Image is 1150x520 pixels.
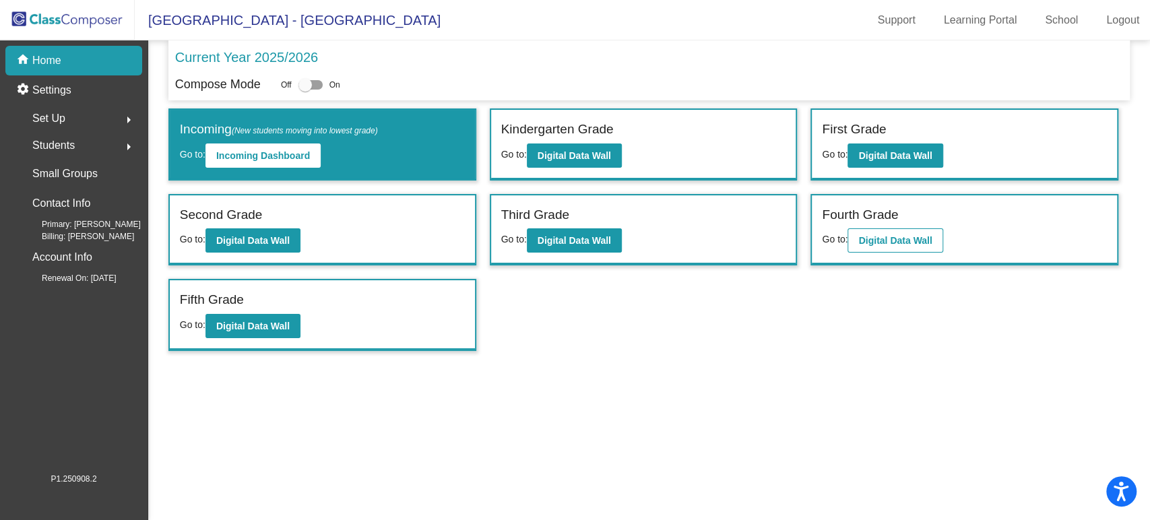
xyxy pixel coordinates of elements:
[180,205,263,225] label: Second Grade
[175,75,261,94] p: Compose Mode
[216,321,290,331] b: Digital Data Wall
[501,234,527,245] span: Go to:
[216,235,290,246] b: Digital Data Wall
[180,319,205,330] span: Go to:
[205,143,321,168] button: Incoming Dashboard
[1095,9,1150,31] a: Logout
[822,234,848,245] span: Go to:
[933,9,1028,31] a: Learning Portal
[329,79,340,91] span: On
[858,150,932,161] b: Digital Data Wall
[205,228,300,253] button: Digital Data Wall
[848,228,943,253] button: Digital Data Wall
[281,79,292,91] span: Off
[180,149,205,160] span: Go to:
[501,149,527,160] span: Go to:
[32,53,61,69] p: Home
[180,290,244,310] label: Fifth Grade
[822,149,848,160] span: Go to:
[175,47,318,67] p: Current Year 2025/2026
[527,143,622,168] button: Digital Data Wall
[858,235,932,246] b: Digital Data Wall
[121,139,137,155] mat-icon: arrow_right
[32,164,98,183] p: Small Groups
[16,53,32,69] mat-icon: home
[848,143,943,168] button: Digital Data Wall
[538,235,611,246] b: Digital Data Wall
[822,120,886,139] label: First Grade
[1034,9,1089,31] a: School
[32,82,71,98] p: Settings
[538,150,611,161] b: Digital Data Wall
[20,230,134,242] span: Billing: [PERSON_NAME]
[135,9,441,31] span: [GEOGRAPHIC_DATA] - [GEOGRAPHIC_DATA]
[527,228,622,253] button: Digital Data Wall
[205,314,300,338] button: Digital Data Wall
[32,109,65,128] span: Set Up
[501,120,614,139] label: Kindergarten Grade
[232,126,378,135] span: (New students moving into lowest grade)
[20,218,141,230] span: Primary: [PERSON_NAME]
[501,205,569,225] label: Third Grade
[121,112,137,128] mat-icon: arrow_right
[32,136,75,155] span: Students
[867,9,926,31] a: Support
[32,248,92,267] p: Account Info
[180,234,205,245] span: Go to:
[32,194,90,213] p: Contact Info
[216,150,310,161] b: Incoming Dashboard
[20,272,116,284] span: Renewal On: [DATE]
[822,205,898,225] label: Fourth Grade
[16,82,32,98] mat-icon: settings
[180,120,378,139] label: Incoming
